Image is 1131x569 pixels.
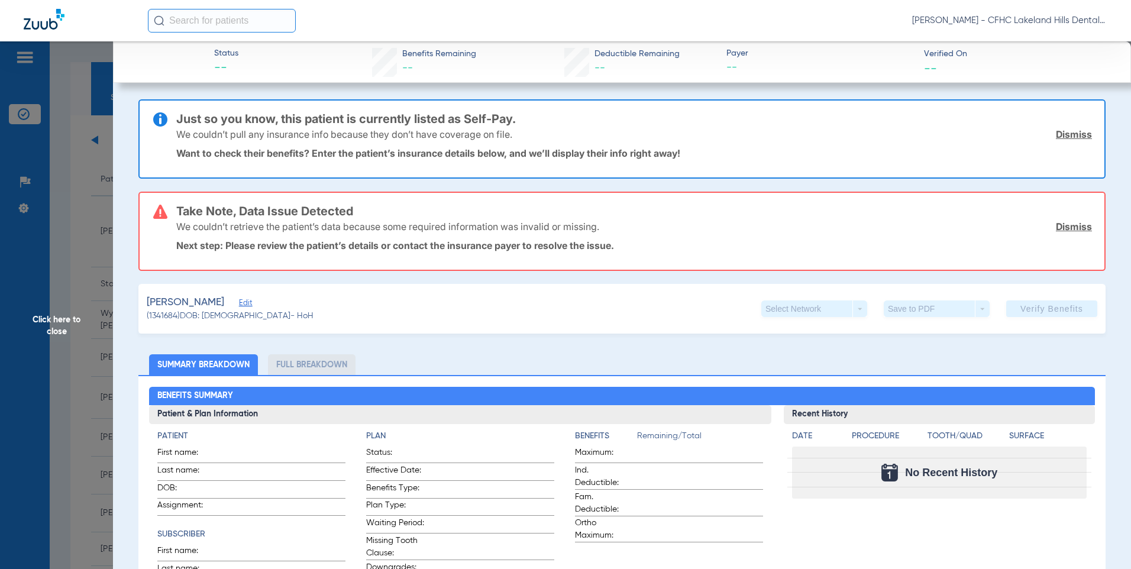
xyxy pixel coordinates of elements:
[924,62,937,74] span: --
[594,48,680,60] span: Deductible Remaining
[1056,221,1092,232] a: Dismiss
[1072,512,1131,569] iframe: Chat Widget
[157,482,215,498] span: DOB:
[149,387,1096,406] h2: Benefits Summary
[928,430,1005,447] app-breakdown-title: Tooth/Quad
[575,517,633,542] span: Ortho Maximum:
[157,447,215,463] span: First name:
[149,405,772,424] h3: Patient & Plan Information
[575,447,633,463] span: Maximum:
[157,464,215,480] span: Last name:
[157,430,345,442] h4: Patient
[366,464,424,480] span: Effective Date:
[176,205,1092,217] h3: Take Note, Data Issue Detected
[239,299,250,310] span: Edit
[176,113,1092,125] h3: Just so you know, this patient is currently listed as Self-Pay.
[153,112,167,127] img: info-icon
[1009,430,1087,442] h4: Surface
[157,499,215,515] span: Assignment:
[792,430,842,447] app-breakdown-title: Date
[176,128,512,140] p: We couldn’t pull any insurance info because they don’t have coverage on file.
[1009,430,1087,447] app-breakdown-title: Surface
[147,310,314,322] span: (1341684) DOB: [DEMOGRAPHIC_DATA] - HoH
[575,430,637,447] app-breakdown-title: Benefits
[366,482,424,498] span: Benefits Type:
[157,545,215,561] span: First name:
[402,48,476,60] span: Benefits Remaining
[594,63,605,73] span: --
[147,295,224,310] span: [PERSON_NAME]
[575,430,637,442] h4: Benefits
[214,47,238,60] span: Status
[149,354,258,375] li: Summary Breakdown
[726,60,914,75] span: --
[154,15,164,26] img: Search Icon
[157,528,345,541] h4: Subscriber
[792,430,842,442] h4: Date
[148,9,296,33] input: Search for patients
[214,60,238,77] span: --
[366,430,554,442] h4: Plan
[905,467,997,479] span: No Recent History
[24,9,64,30] img: Zuub Logo
[852,430,923,447] app-breakdown-title: Procedure
[366,447,424,463] span: Status:
[575,464,633,489] span: Ind. Deductible:
[912,15,1107,27] span: [PERSON_NAME] - CFHC Lakeland Hills Dental
[784,405,1095,424] h3: Recent History
[924,48,1111,60] span: Verified On
[1056,128,1092,140] a: Dismiss
[153,205,167,219] img: error-icon
[402,63,413,73] span: --
[575,491,633,516] span: Fam. Deductible:
[176,147,1092,159] p: Want to check their benefits? Enter the patient’s insurance details below, and we’ll display thei...
[928,430,1005,442] h4: Tooth/Quad
[366,499,424,515] span: Plan Type:
[726,47,914,60] span: Payer
[852,430,923,442] h4: Procedure
[637,430,763,447] span: Remaining/Total
[366,517,424,533] span: Waiting Period:
[366,535,424,560] span: Missing Tooth Clause:
[176,221,599,232] p: We couldn’t retrieve the patient’s data because some required information was invalid or missing.
[881,464,898,481] img: Calendar
[268,354,356,375] li: Full Breakdown
[176,240,1092,251] p: Next step: Please review the patient’s details or contact the insurance payer to resolve the issue.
